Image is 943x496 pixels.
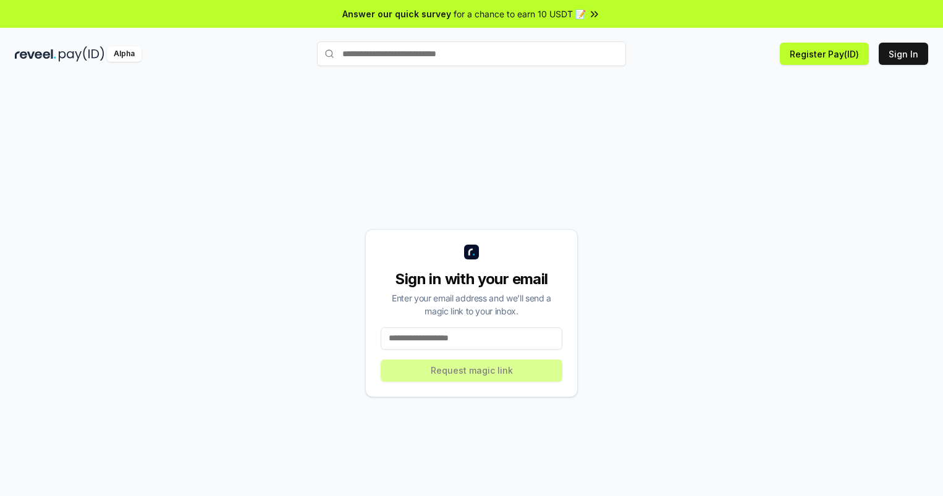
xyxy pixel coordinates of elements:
div: Sign in with your email [381,269,562,289]
button: Register Pay(ID) [780,43,869,65]
span: for a chance to earn 10 USDT 📝 [454,7,586,20]
img: logo_small [464,245,479,259]
img: pay_id [59,46,104,62]
div: Alpha [107,46,142,62]
div: Enter your email address and we’ll send a magic link to your inbox. [381,292,562,317]
span: Answer our quick survey [342,7,451,20]
img: reveel_dark [15,46,56,62]
button: Sign In [879,43,928,65]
